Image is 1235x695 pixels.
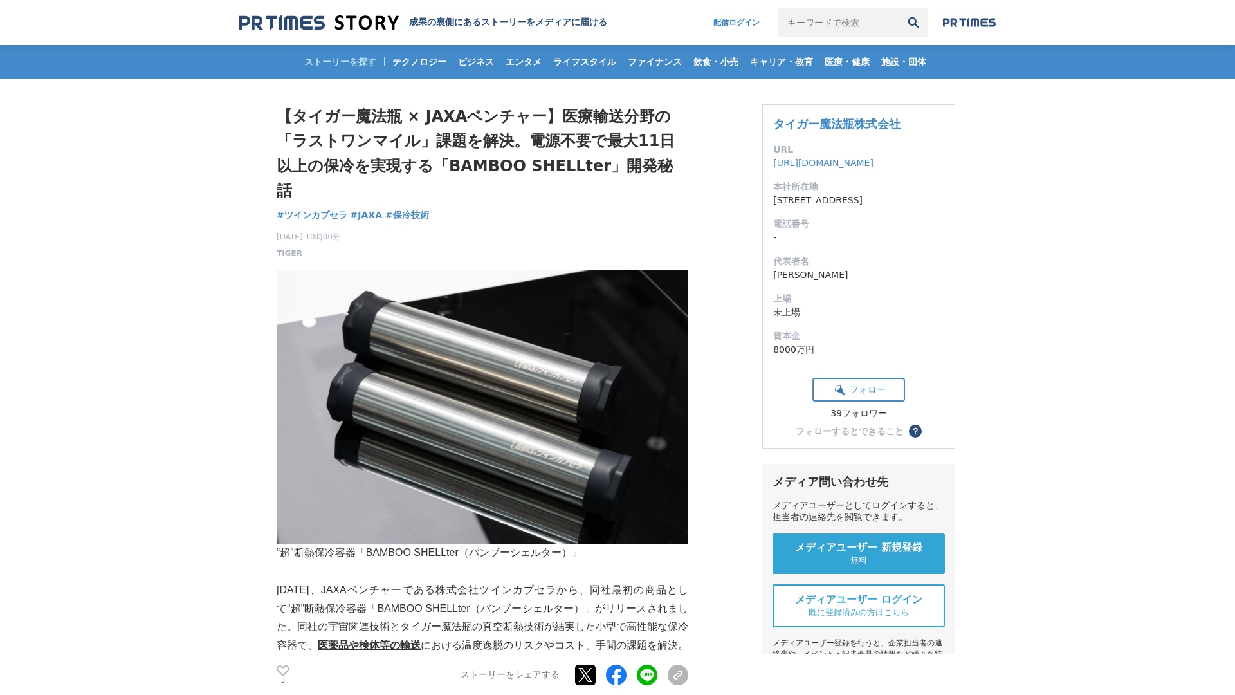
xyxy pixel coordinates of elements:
dd: - [773,231,944,245]
button: 検索 [899,8,928,37]
span: ライフスタイル [548,56,621,68]
span: キャリア・教育 [745,56,818,68]
span: [DATE] 10時00分 [277,231,340,243]
a: [URL][DOMAIN_NAME] [773,158,874,168]
a: 施設・団体 [876,45,931,79]
button: ？ [909,425,922,438]
a: テクノロジー [387,45,452,79]
span: メディアユーザー ログイン [795,593,922,607]
p: “超”断熱保冷容器「BAMBOO SHELLter（バンブーシェルター）」 [277,544,688,562]
span: #ツインカプセラ [277,209,347,221]
span: 既に登録済みの方はこちら [809,607,909,618]
div: 39フォロワー [812,408,905,420]
dd: [STREET_ADDRESS] [773,194,944,207]
a: タイガー魔法瓶株式会社 [773,117,901,131]
span: ファイナンス [623,56,687,68]
h2: 成果の裏側にあるストーリーをメディアに届ける [409,17,607,28]
dt: URL [773,143,944,156]
div: メディアユーザー登録を行うと、企業担当者の連絡先や、イベント・記者会見の情報など様々な特記情報を閲覧できます。 ※内容はストーリー・プレスリリースにより異なります。 [773,638,945,692]
p: 3 [277,678,289,684]
span: エンタメ [500,56,547,68]
a: メディアユーザー 新規登録 無料 [773,533,945,574]
a: 医療・健康 [819,45,875,79]
input: キーワードで検索 [778,8,899,37]
img: thumbnail_15af6b50-9cf6-11f0-b52d-4f9be2725b46.jpg [277,270,688,544]
a: エンタメ [500,45,547,79]
a: 配信ログイン [700,8,773,37]
dd: 未上場 [773,306,944,319]
u: 医薬品や検体等の輸送 [318,640,421,651]
span: テクノロジー [387,56,452,68]
img: prtimes [943,17,996,28]
dt: 上場 [773,292,944,306]
span: メディアユーザー 新規登録 [795,541,922,555]
dt: 代表者名 [773,255,944,268]
span: ？ [911,427,920,436]
dt: 資本金 [773,329,944,343]
span: 医療・健康 [819,56,875,68]
img: 成果の裏側にあるストーリーをメディアに届ける [239,14,399,32]
dt: 電話番号 [773,218,944,231]
a: #JAXA [351,208,382,222]
a: 飲食・小売 [688,45,744,79]
button: フォロー [812,378,905,402]
a: ファイナンス [623,45,687,79]
span: #保冷技術 [385,209,429,221]
a: メディアユーザー ログイン 既に登録済みの方はこちら [773,584,945,627]
span: 飲食・小売 [688,56,744,68]
div: メディアユーザーとしてログインすると、担当者の連絡先を閲覧できます。 [773,500,945,523]
a: #保冷技術 [385,208,429,222]
a: #ツインカプセラ [277,208,347,222]
span: #JAXA [351,209,382,221]
a: キャリア・教育 [745,45,818,79]
span: 施設・団体 [876,56,931,68]
div: フォローするとできること [796,427,904,436]
a: ビジネス [453,45,499,79]
a: TIGER [277,248,302,259]
p: ストーリーをシェアする [461,669,560,681]
span: ビジネス [453,56,499,68]
dd: 8000万円 [773,343,944,357]
a: 成果の裏側にあるストーリーをメディアに届ける 成果の裏側にあるストーリーをメディアに届ける [239,14,607,32]
span: 無料 [850,555,867,566]
div: メディア問い合わせ先 [773,474,945,490]
dt: 本社所在地 [773,180,944,194]
a: ライフスタイル [548,45,621,79]
h1: 【タイガー魔法瓶 × JAXAベンチャー】医療輸送分野の「ラストワンマイル」課題を解決。電源不要で最大11日以上の保冷を実現する「BAMBOO SHELLter」開発秘話 [277,104,688,203]
dd: [PERSON_NAME] [773,268,944,282]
